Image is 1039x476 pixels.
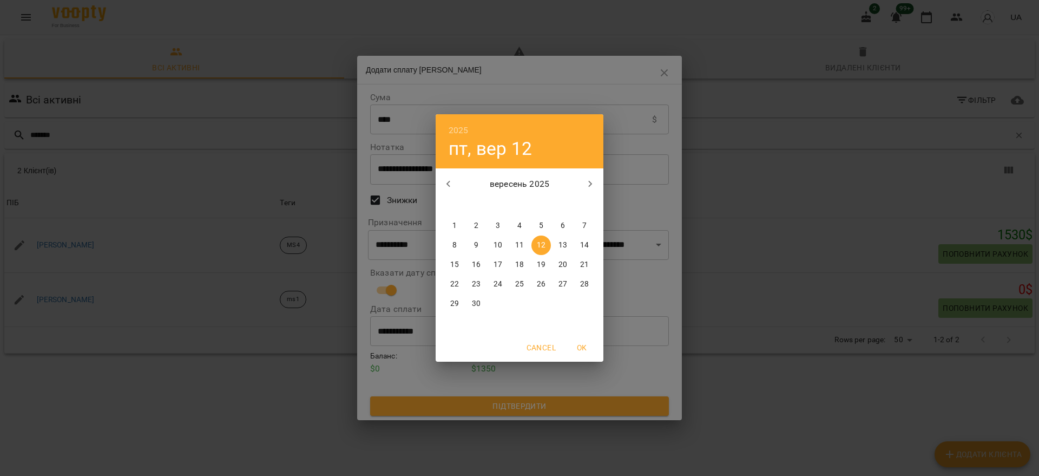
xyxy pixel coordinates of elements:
p: 14 [580,240,589,251]
p: 27 [558,279,567,290]
p: 19 [537,259,545,270]
button: 5 [531,216,551,236]
button: 13 [553,236,573,255]
button: 27 [553,275,573,294]
span: пт [531,200,551,211]
span: сб [553,200,573,211]
button: 21 [575,255,594,275]
p: 23 [472,279,481,290]
button: 2025 [449,123,469,138]
p: 6 [561,220,565,231]
span: пн [445,200,464,211]
span: чт [510,200,529,211]
button: 12 [531,236,551,255]
button: 18 [510,255,529,275]
button: 2 [466,216,486,236]
p: 24 [494,279,502,290]
button: 11 [510,236,529,255]
button: 4 [510,216,529,236]
button: 24 [488,275,508,294]
span: OK [569,341,595,354]
button: 28 [575,275,594,294]
button: 30 [466,294,486,314]
span: Cancel [527,341,556,354]
button: 19 [531,255,551,275]
p: 1 [452,220,457,231]
p: 28 [580,279,589,290]
span: ср [488,200,508,211]
p: 5 [539,220,543,231]
p: 21 [580,259,589,270]
button: 15 [445,255,464,275]
button: 26 [531,275,551,294]
p: 25 [515,279,524,290]
p: 20 [558,259,567,270]
p: 7 [582,220,587,231]
button: 16 [466,255,486,275]
p: 26 [537,279,545,290]
span: нд [575,200,594,211]
p: 17 [494,259,502,270]
p: 4 [517,220,522,231]
button: 7 [575,216,594,236]
p: 11 [515,240,524,251]
button: 6 [553,216,573,236]
button: 3 [488,216,508,236]
span: вт [466,200,486,211]
button: 25 [510,275,529,294]
p: вересень 2025 [462,178,578,191]
button: 23 [466,275,486,294]
button: 20 [553,255,573,275]
p: 12 [537,240,545,251]
p: 22 [450,279,459,290]
p: 2 [474,220,478,231]
p: 13 [558,240,567,251]
p: 30 [472,298,481,309]
button: 14 [575,236,594,255]
p: 16 [472,259,481,270]
button: 8 [445,236,464,255]
p: 9 [474,240,478,251]
button: OK [564,338,599,357]
p: 10 [494,240,502,251]
p: 8 [452,240,457,251]
button: 29 [445,294,464,314]
button: Cancel [522,338,560,357]
button: 9 [466,236,486,255]
button: 22 [445,275,464,294]
button: 1 [445,216,464,236]
button: 17 [488,255,508,275]
p: 3 [496,220,500,231]
p: 29 [450,298,459,309]
p: 18 [515,259,524,270]
button: пт, вер 12 [449,138,532,160]
button: 10 [488,236,508,255]
p: 15 [450,259,459,270]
